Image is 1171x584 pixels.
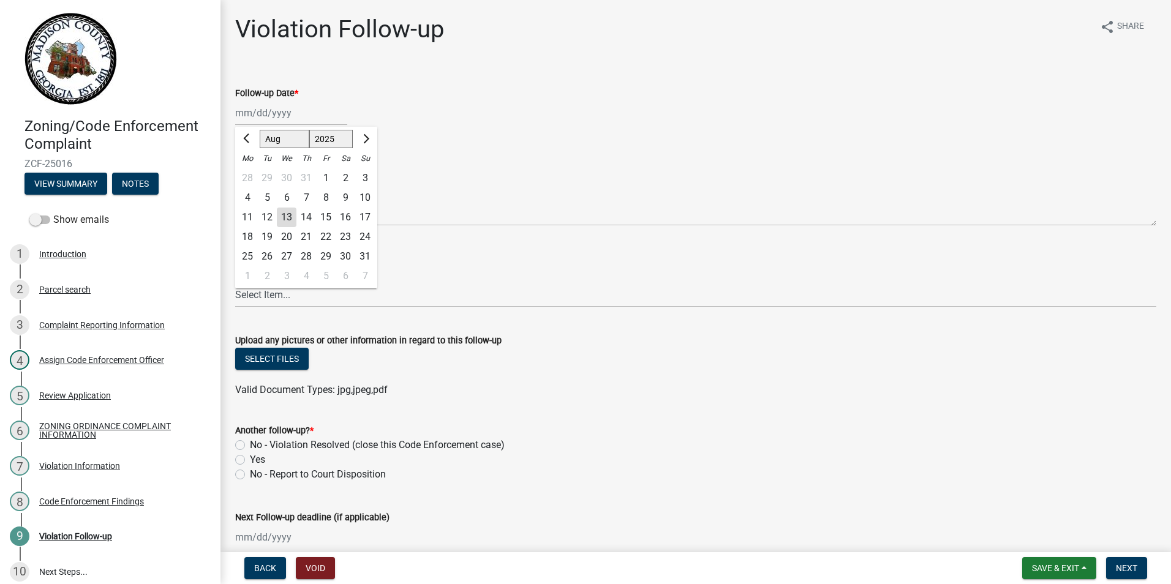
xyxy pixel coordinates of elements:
div: Saturday, August 23, 2025 [336,227,355,247]
input: mm/dd/yyyy [235,100,347,125]
div: Wednesday, September 3, 2025 [277,266,296,286]
div: 30 [277,168,296,188]
div: 7 [296,188,316,208]
div: Saturday, August 2, 2025 [336,168,355,188]
label: Next Follow-up deadline (if applicable) [235,514,390,522]
button: Previous month [240,129,255,149]
div: 2 [336,168,355,188]
div: Thursday, August 28, 2025 [296,247,316,266]
div: Monday, July 28, 2025 [238,168,257,188]
div: Fr [316,149,336,168]
div: Wednesday, July 30, 2025 [277,168,296,188]
div: Sunday, August 10, 2025 [355,188,375,208]
div: Wednesday, August 20, 2025 [277,227,296,247]
div: 10 [355,188,375,208]
div: Thursday, August 7, 2025 [296,188,316,208]
div: 9 [10,526,29,546]
div: Introduction [39,250,86,258]
div: Thursday, August 21, 2025 [296,227,316,247]
label: Show emails [29,212,109,227]
button: Notes [112,173,159,195]
div: We [277,149,296,168]
div: 30 [336,247,355,266]
button: shareShare [1090,15,1154,39]
div: Friday, September 5, 2025 [316,266,336,286]
div: 7 [10,456,29,476]
div: Saturday, September 6, 2025 [336,266,355,286]
button: View Summary [24,173,107,195]
div: Friday, August 15, 2025 [316,208,336,227]
div: 23 [336,227,355,247]
div: Parcel search [39,285,91,294]
div: 22 [316,227,336,247]
button: Void [296,557,335,579]
div: 5 [10,386,29,405]
div: 4 [10,350,29,370]
button: Next month [358,129,372,149]
button: Next [1106,557,1147,579]
span: Share [1117,20,1144,34]
span: Back [254,563,276,573]
div: Monday, August 25, 2025 [238,247,257,266]
div: 2 [257,266,277,286]
div: Monday, August 4, 2025 [238,188,257,208]
div: Thursday, September 4, 2025 [296,266,316,286]
div: Wednesday, August 13, 2025 [277,208,296,227]
div: 9 [336,188,355,208]
div: 7 [355,266,375,286]
div: 8 [316,188,336,208]
div: Sa [336,149,355,168]
wm-modal-confirm: Notes [112,179,159,189]
div: Violation Information [39,462,120,470]
div: Thursday, August 14, 2025 [296,208,316,227]
div: 16 [336,208,355,227]
div: 11 [238,208,257,227]
div: Code Enforcement Findings [39,497,144,506]
div: Sunday, August 31, 2025 [355,247,375,266]
div: 29 [257,168,277,188]
div: 3 [10,315,29,335]
div: Saturday, August 30, 2025 [336,247,355,266]
div: 17 [355,208,375,227]
div: Wednesday, August 6, 2025 [277,188,296,208]
div: Su [355,149,375,168]
div: 13 [277,208,296,227]
i: share [1100,20,1115,34]
label: Another follow-up? [235,427,314,435]
div: Violation Follow-up [39,532,112,541]
div: Monday, August 11, 2025 [238,208,257,227]
div: 6 [10,421,29,440]
div: Tuesday, August 5, 2025 [257,188,277,208]
div: 3 [355,168,375,188]
div: 8 [10,492,29,511]
div: 14 [296,208,316,227]
div: 5 [257,188,277,208]
div: Friday, August 8, 2025 [316,188,336,208]
div: Tuesday, August 26, 2025 [257,247,277,266]
img: Madison County, Georgia [24,13,117,105]
div: 26 [257,247,277,266]
div: Tuesday, August 12, 2025 [257,208,277,227]
div: 28 [296,247,316,266]
div: 3 [277,266,296,286]
select: Select year [309,130,353,148]
div: Tuesday, July 29, 2025 [257,168,277,188]
div: Thursday, July 31, 2025 [296,168,316,188]
div: 21 [296,227,316,247]
label: Upload any pictures or other information in regard to this follow-up [235,337,502,345]
div: Saturday, August 16, 2025 [336,208,355,227]
div: 28 [238,168,257,188]
div: 10 [10,562,29,582]
div: Assign Code Enforcement Officer [39,356,164,364]
button: Save & Exit [1022,557,1096,579]
div: Sunday, September 7, 2025 [355,266,375,286]
div: 12 [257,208,277,227]
span: ZCF-25016 [24,158,196,170]
div: 6 [336,266,355,286]
div: 5 [316,266,336,286]
div: 1 [316,168,336,188]
div: Friday, August 29, 2025 [316,247,336,266]
label: Yes [250,452,265,467]
input: mm/dd/yyyy [235,525,347,550]
div: Friday, August 1, 2025 [316,168,336,188]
